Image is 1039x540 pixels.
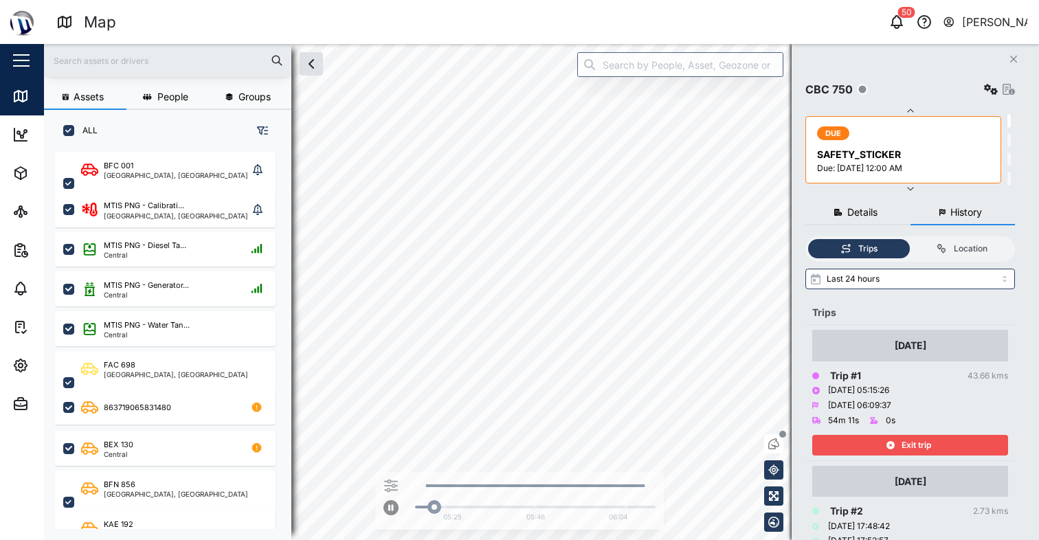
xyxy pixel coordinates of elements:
[36,281,78,296] div: Alarms
[104,251,186,258] div: Central
[942,12,1028,32] button: [PERSON_NAME]
[828,384,889,397] div: [DATE] 05:15:26
[36,166,78,181] div: Assets
[962,14,1028,31] div: [PERSON_NAME]
[895,338,926,353] div: [DATE]
[55,147,291,529] div: grid
[817,162,992,175] div: Due: [DATE] 12:00 AM
[36,396,76,412] div: Admin
[828,414,859,427] div: 54m 11s
[74,125,98,136] label: ALL
[898,7,915,18] div: 50
[828,399,891,412] div: [DATE] 06:09:37
[104,172,248,179] div: [GEOGRAPHIC_DATA], [GEOGRAPHIC_DATA]
[805,269,1015,289] input: Select range
[84,10,116,34] div: Map
[828,520,890,533] div: [DATE] 17:48:42
[847,207,878,217] span: Details
[157,92,188,102] span: People
[104,371,248,378] div: [GEOGRAPHIC_DATA], [GEOGRAPHIC_DATA]
[52,50,283,71] input: Search assets or drivers
[526,512,545,523] div: 05:46
[36,127,98,142] div: Dashboard
[830,368,861,383] div: Trip # 1
[830,504,863,519] div: Trip # 2
[609,512,627,523] div: 06:04
[973,505,1008,518] div: 2.73 kms
[104,331,190,338] div: Central
[443,512,462,523] div: 05:25
[577,52,783,77] input: Search by People, Asset, Geozone or Place
[104,491,248,497] div: [GEOGRAPHIC_DATA], [GEOGRAPHIC_DATA]
[886,414,895,427] div: 0s
[104,160,133,172] div: BFC 001
[104,319,190,331] div: MTIS PNG - Water Tan...
[104,402,171,414] div: 863719065831480
[104,200,184,212] div: MTIS PNG - Calibrati...
[36,243,82,258] div: Reports
[950,207,982,217] span: History
[104,212,248,219] div: [GEOGRAPHIC_DATA], [GEOGRAPHIC_DATA]
[104,240,186,251] div: MTIS PNG - Diesel Ta...
[812,305,1008,320] div: Trips
[36,358,85,373] div: Settings
[104,451,133,458] div: Central
[36,89,67,104] div: Map
[36,319,74,335] div: Tasks
[44,44,1039,540] canvas: Map
[817,147,992,162] div: SAFETY_STICKER
[104,280,189,291] div: MTIS PNG - Generator...
[104,359,135,371] div: FAC 698
[36,204,69,219] div: Sites
[825,127,842,139] span: DUE
[902,436,931,455] span: Exit trip
[954,243,987,256] div: Location
[7,7,37,37] img: Main Logo
[104,479,135,491] div: BFN 856
[104,519,133,530] div: KAE 192
[858,243,878,256] div: Trips
[895,474,926,489] div: [DATE]
[238,92,271,102] span: Groups
[104,439,133,451] div: BEX 130
[74,92,104,102] span: Assets
[805,81,853,98] div: CBC 750
[812,435,1008,455] button: Exit trip
[104,291,189,298] div: Central
[968,370,1008,383] div: 43.66 kms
